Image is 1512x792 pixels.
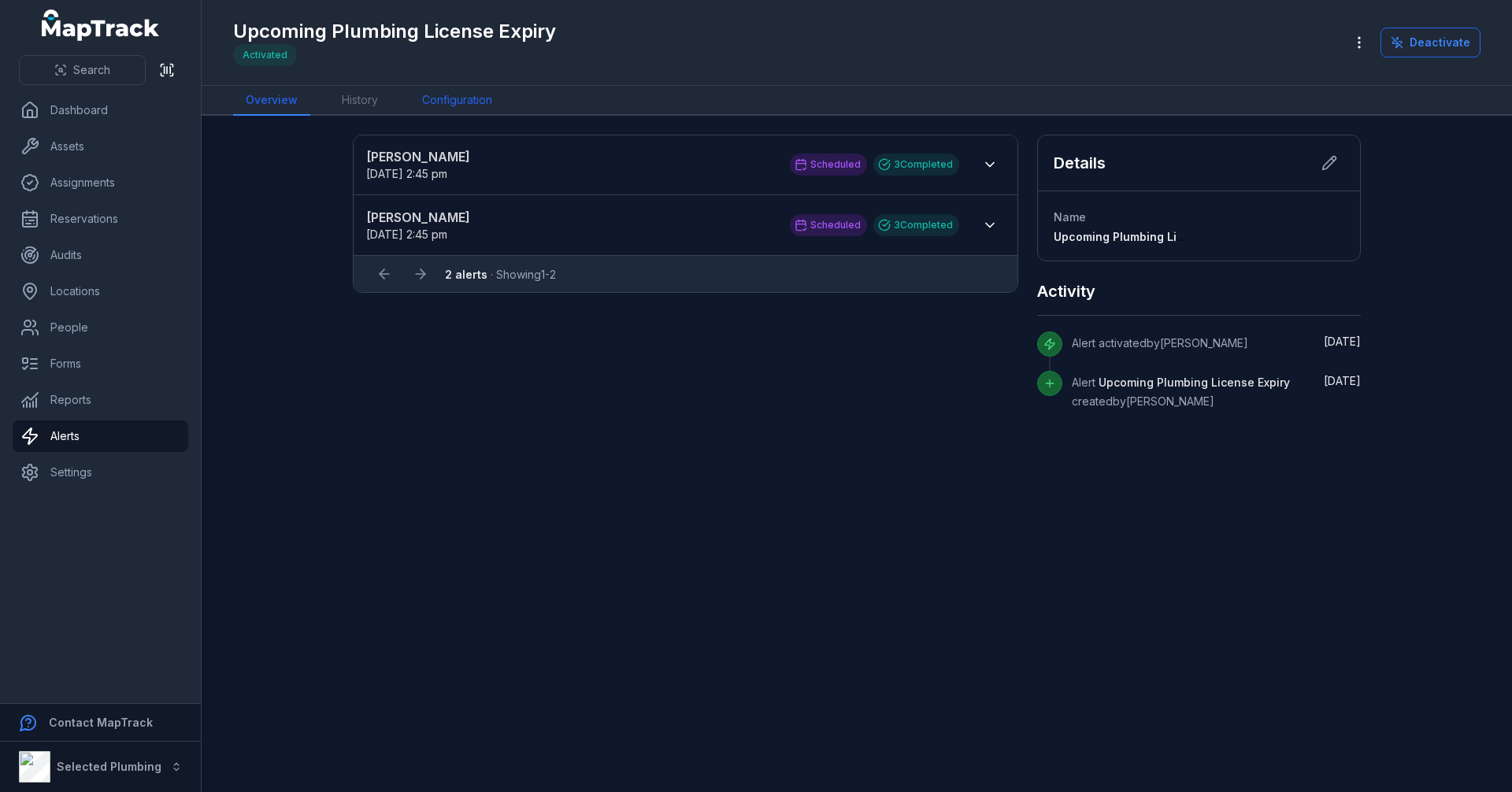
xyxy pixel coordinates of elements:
[366,228,447,241] time: 8/25/2025, 2:45:00 PM
[366,208,774,242] a: [PERSON_NAME][DATE] 2:45 pm
[13,239,188,271] a: Audits
[1380,28,1480,57] button: Deactivate
[1054,210,1086,224] span: Name
[13,420,188,452] a: Alerts
[366,167,447,180] span: [DATE] 2:45 pm
[366,167,447,180] time: 8/25/2025, 2:45:00 PM
[409,86,505,116] a: Configuration
[57,760,161,773] strong: Selected Plumbing
[49,716,153,729] strong: Contact MapTrack
[13,457,188,488] a: Settings
[13,131,188,162] a: Assets
[790,214,867,236] div: Scheduled
[13,312,188,343] a: People
[1072,376,1290,408] span: Alert created by [PERSON_NAME]
[1324,374,1361,387] span: [DATE]
[366,208,774,227] strong: [PERSON_NAME]
[1037,280,1095,302] h2: Activity
[1054,152,1106,174] h2: Details
[13,94,188,126] a: Dashboard
[873,154,959,176] div: 3 Completed
[1054,230,1248,243] span: Upcoming Plumbing License Expiry
[13,384,188,416] a: Reports
[42,9,160,41] a: MapTrack
[366,147,774,166] strong: [PERSON_NAME]
[366,147,774,182] a: [PERSON_NAME][DATE] 2:45 pm
[1099,376,1290,389] span: Upcoming Plumbing License Expiry
[13,203,188,235] a: Reservations
[73,62,110,78] span: Search
[13,348,188,379] a: Forms
[13,167,188,198] a: Assignments
[19,55,146,85] button: Search
[366,228,447,241] span: [DATE] 2:45 pm
[13,276,188,307] a: Locations
[1324,374,1361,387] time: 8/18/2025, 2:41:55 PM
[445,268,487,281] strong: 2 alerts
[233,19,556,44] h1: Upcoming Plumbing License Expiry
[445,268,556,281] span: · Showing 1 - 2
[1072,336,1248,350] span: Alert activated by [PERSON_NAME]
[1324,335,1361,348] time: 8/18/2025, 2:42:35 PM
[873,214,959,236] div: 3 Completed
[233,44,297,66] div: Activated
[233,86,310,116] a: Overview
[1324,335,1361,348] span: [DATE]
[329,86,391,116] a: History
[790,154,867,176] div: Scheduled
